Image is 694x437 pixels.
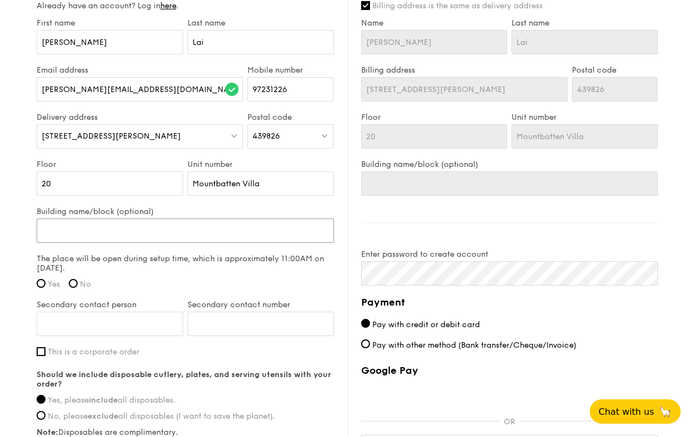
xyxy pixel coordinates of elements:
[37,300,183,309] label: Secondary contact person
[361,65,568,75] label: Billing address
[361,339,370,348] input: Pay with other method (Bank transfer/Cheque/Invoice)
[37,279,45,288] input: Yes
[37,113,244,122] label: Delivery address
[37,160,183,169] label: Floor
[230,131,238,140] img: icon-dropdown.fa26e9f9.svg
[361,319,370,328] input: Pay with credit or debit card
[572,65,658,75] label: Postal code
[69,279,78,288] input: No
[37,370,331,389] strong: Should we include disposable cutlery, plates, and serving utensils with your order?
[590,399,681,424] button: Chat with us🦙
[372,1,543,11] span: Billing address is the same as delivery address
[48,280,60,289] span: Yes
[361,383,658,408] iframe: Secure payment button frame
[361,364,658,377] label: Google Pay
[247,113,333,122] label: Postal code
[361,1,370,10] input: Billing address is the same as delivery address
[37,411,45,420] input: No, pleaseexcludeall disposables (I want to save the planet).
[372,341,576,350] span: Pay with other method (Bank transfer/Cheque/Invoice)
[48,395,175,405] span: Yes, please all disposables.
[511,18,658,28] label: Last name
[188,160,334,169] label: Unit number
[37,428,58,437] strong: Note:
[48,411,275,421] span: No, please all disposables (I want to save the planet).
[599,406,654,417] span: Chat with us
[511,113,658,122] label: Unit number
[88,411,118,421] strong: exclude
[361,294,658,310] h4: Payment
[89,395,118,405] strong: include
[37,428,334,437] label: Disposables are complimentary.
[37,1,334,12] div: Already have an account? Log in .
[37,254,334,273] label: The place will be open during setup time, which is approximately 11:00AM on [DATE].
[225,83,239,96] img: icon-success.f839ccf9.svg
[372,320,480,329] span: Pay with credit or debit card
[321,131,328,140] img: icon-dropdown.fa26e9f9.svg
[361,18,508,28] label: Name
[361,113,508,122] label: Floor
[361,250,658,259] label: Enter password to create account
[48,347,139,357] span: This is a corporate order
[37,347,45,356] input: This is a corporate order
[188,18,334,28] label: Last name
[37,207,334,216] label: Building name/block (optional)
[37,18,183,28] label: First name
[252,131,280,141] span: 439826
[247,65,333,75] label: Mobile number
[499,417,519,426] p: OR
[80,280,91,289] span: No
[188,300,334,309] label: Secondary contact number
[37,65,244,75] label: Email address
[160,1,176,11] a: here
[658,405,672,418] span: 🦙
[37,395,45,404] input: Yes, pleaseincludeall disposables.
[361,160,658,169] label: Building name/block (optional)
[42,131,181,141] span: [STREET_ADDRESS][PERSON_NAME]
